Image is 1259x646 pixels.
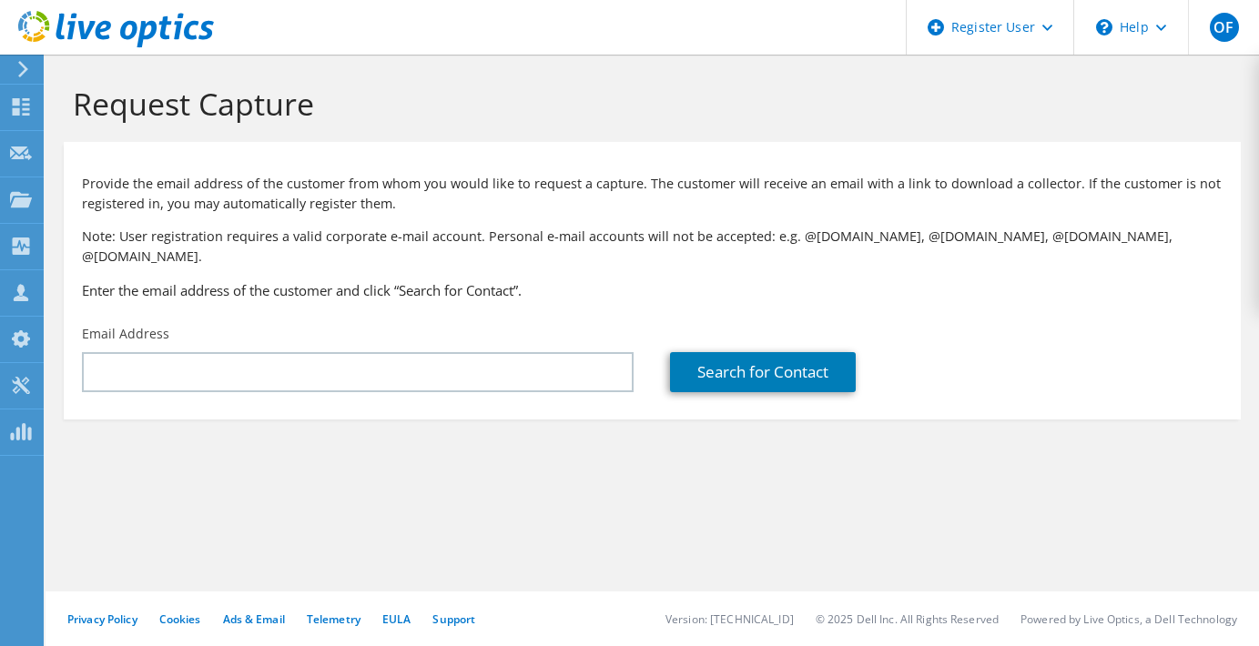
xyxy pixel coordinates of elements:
[432,611,475,627] a: Support
[82,227,1223,267] p: Note: User registration requires a valid corporate e-mail account. Personal e-mail accounts will ...
[82,280,1223,300] h3: Enter the email address of the customer and click “Search for Contact”.
[382,611,411,627] a: EULA
[670,352,856,392] a: Search for Contact
[67,611,137,627] a: Privacy Policy
[82,174,1223,214] p: Provide the email address of the customer from whom you would like to request a capture. The cust...
[665,611,794,627] li: Version: [TECHNICAL_ID]
[307,611,360,627] a: Telemetry
[1020,611,1237,627] li: Powered by Live Optics, a Dell Technology
[223,611,285,627] a: Ads & Email
[816,611,999,627] li: © 2025 Dell Inc. All Rights Reserved
[73,85,1223,123] h1: Request Capture
[159,611,201,627] a: Cookies
[82,325,169,343] label: Email Address
[1096,19,1112,35] svg: \n
[1210,13,1239,42] span: OF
